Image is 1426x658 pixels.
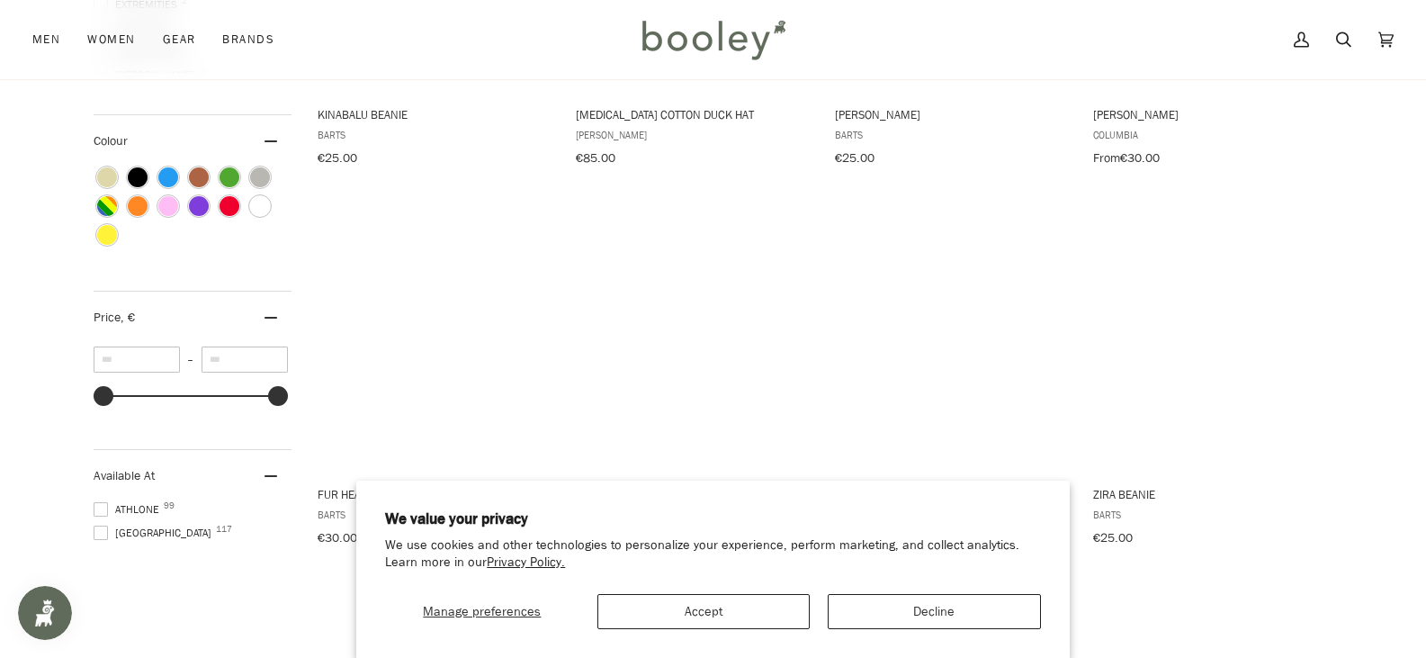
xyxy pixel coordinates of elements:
iframe: Button to open loyalty program pop-up [18,586,72,640]
span: Brands [222,31,274,49]
input: Maximum value [202,347,288,373]
span: Colour: Green [220,167,239,187]
span: Colour: Multicolour [97,196,117,216]
a: Privacy Policy. [487,554,565,571]
span: – [180,352,202,367]
span: Women [87,31,135,49]
span: Colour: Brown [189,167,209,187]
span: Men [32,31,60,49]
span: €30.00 [1120,149,1160,167]
span: , € [121,309,135,326]
img: Barts Arctic Beanie Army - Booley Galway [832,219,1071,457]
span: Barts [318,507,551,522]
span: [PERSON_NAME] [835,106,1068,122]
span: [GEOGRAPHIC_DATA] [94,525,217,541]
a: Zira Beanie [1090,203,1329,552]
span: Columbia [1093,127,1326,142]
button: Decline [828,594,1041,629]
span: From [1093,149,1120,167]
span: €30.00 [318,529,357,546]
span: Kinabalu Beanie [318,106,551,122]
img: Buff CoolNet UV+ Headband Wide Attel Blue - Booley Galway [573,219,812,457]
span: Fur Headband [318,486,551,502]
img: Barts Fur Headband Heather Brown - Booley Galway [315,219,553,457]
span: Barts [835,127,1068,142]
a: Fur Headband [315,203,553,552]
img: Barts Zira Beanie Dark Celadon - Booley Galway [1090,219,1329,457]
span: Colour: Purple [189,196,209,216]
span: €25.00 [835,149,874,167]
span: Zira Beanie [1093,486,1326,502]
span: Manage preferences [423,603,541,620]
a: CoolNet UV+ Headband Wide [573,203,812,552]
span: Barts [1093,507,1326,522]
span: 99 [164,501,175,510]
span: €25.00 [1093,529,1133,546]
span: Athlone [94,501,165,518]
span: Colour: Grey [250,167,270,187]
span: Colour: Yellow [97,225,117,245]
span: €85.00 [576,149,615,167]
span: Colour: Pink [158,196,178,216]
span: €25.00 [318,149,357,167]
button: Accept [597,594,811,629]
span: 117 [216,525,232,534]
input: Minimum value [94,347,180,373]
span: Colour: Orange [128,196,148,216]
span: Price [94,309,135,326]
span: Available At [94,467,155,484]
span: Colour [94,132,141,149]
span: Barts [318,127,551,142]
span: Colour: Black [128,167,148,187]
button: Manage preferences [385,594,578,629]
span: [PERSON_NAME] [1093,106,1326,122]
span: [MEDICAL_DATA] Cotton Duck Hat [576,106,809,122]
p: We use cookies and other technologies to personalize your experience, perform marketing, and coll... [385,537,1041,572]
img: Booley [634,14,792,66]
h2: We value your privacy [385,509,1041,529]
span: [PERSON_NAME] [576,127,809,142]
a: Arctic Beanie [832,203,1071,552]
span: Gear [163,31,196,49]
span: Colour: Blue [158,167,178,187]
span: Colour: Beige [97,167,117,187]
span: Colour: Red [220,196,239,216]
span: Colour: White [250,196,270,216]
